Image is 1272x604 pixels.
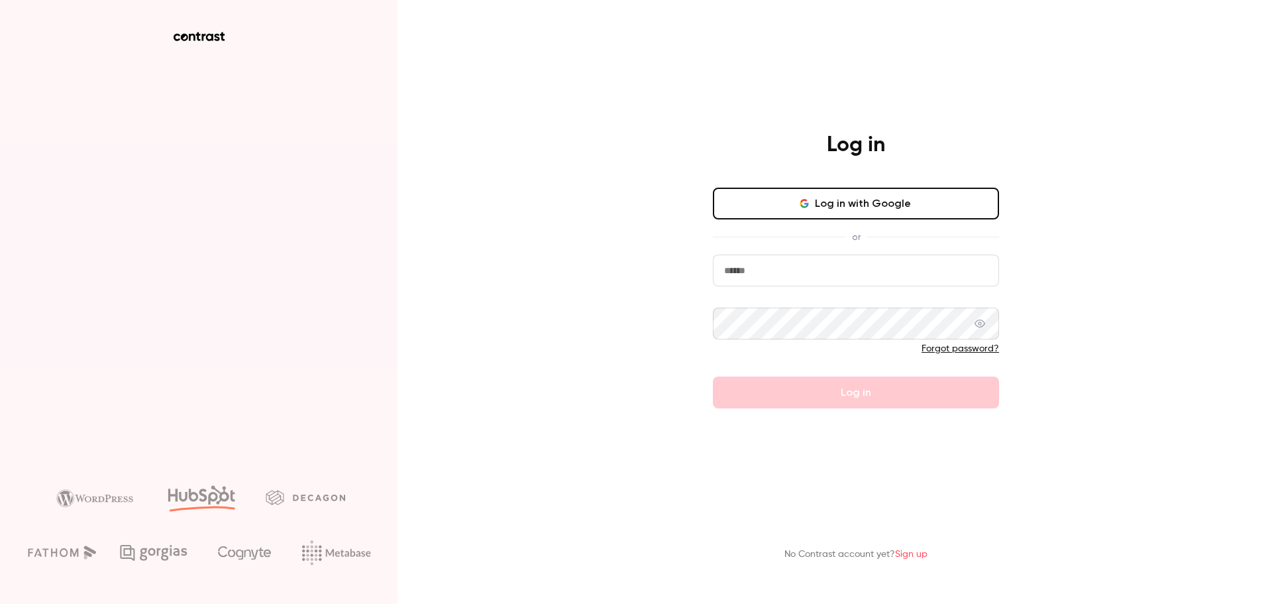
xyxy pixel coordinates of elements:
[895,550,927,559] a: Sign up
[845,230,867,244] span: or
[922,344,999,353] a: Forgot password?
[784,548,927,562] p: No Contrast account yet?
[827,132,885,158] h4: Log in
[713,188,999,219] button: Log in with Google
[266,490,345,505] img: decagon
